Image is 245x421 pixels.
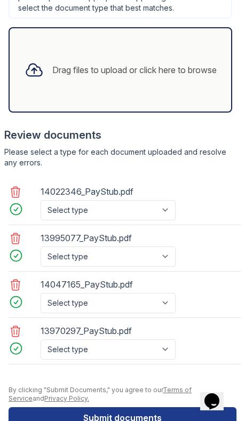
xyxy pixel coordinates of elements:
[52,63,217,76] div: Drag files to upload or click here to browse
[41,183,178,200] div: 14022346_PayStub.pdf
[41,322,178,339] div: 13970297_PayStub.pdf
[4,128,236,142] div: Review documents
[9,386,192,402] a: Terms of Service
[200,378,234,410] iframe: chat widget
[9,386,236,403] div: By clicking "Submit Documents," you agree to our and
[4,147,236,168] div: Please select a type for each document uploaded and resolve any errors.
[44,394,89,402] a: Privacy Policy.
[41,276,178,293] div: 14047165_PayStub.pdf
[41,229,178,247] div: 13995077_PayStub.pdf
